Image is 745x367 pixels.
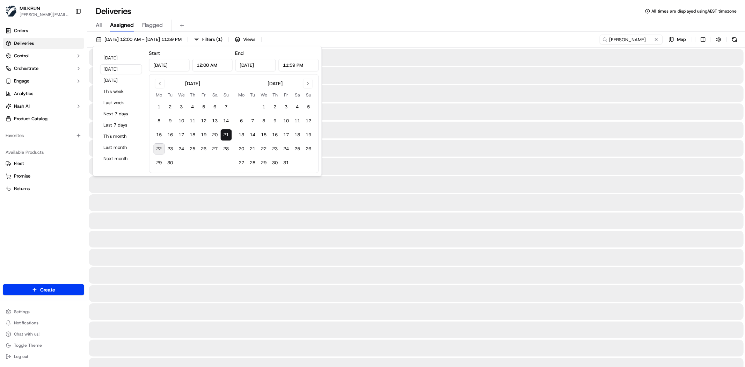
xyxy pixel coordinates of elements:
th: Wednesday [258,91,270,99]
button: Promise [3,171,84,182]
button: Last week [100,98,142,108]
button: 25 [187,143,198,154]
span: Toggle Theme [14,343,42,348]
button: [DATE] 12:00 AM - [DATE] 11:59 PM [93,35,185,44]
button: MILKRUNMILKRUN[PERSON_NAME][EMAIL_ADDRESS][DOMAIN_NAME] [3,3,72,20]
button: 12 [198,115,210,127]
a: Analytics [3,88,84,99]
span: All times are displayed using AEST timezone [651,8,737,14]
button: 29 [154,157,165,168]
span: Analytics [14,91,33,97]
th: Tuesday [247,91,258,99]
label: Start [149,50,160,56]
button: 13 [210,115,221,127]
button: This week [100,87,142,96]
button: 18 [187,129,198,141]
span: Flagged [142,21,163,29]
span: Nash AI [14,103,30,109]
button: 15 [258,129,270,141]
th: Saturday [210,91,221,99]
span: Log out [14,354,28,359]
span: Deliveries [14,40,34,46]
button: Create [3,284,84,295]
input: Type to search [600,35,663,44]
button: 15 [154,129,165,141]
button: Fleet [3,158,84,169]
input: Date [235,59,276,71]
h1: Deliveries [96,6,131,17]
span: All [96,21,102,29]
button: Notifications [3,318,84,328]
button: 2 [270,101,281,113]
button: Chat with us! [3,329,84,339]
a: Fleet [6,160,81,167]
input: Time [278,59,319,71]
button: 1 [154,101,165,113]
button: 26 [303,143,314,154]
button: 4 [187,101,198,113]
button: Views [232,35,258,44]
button: 21 [247,143,258,154]
span: Control [14,53,29,59]
button: 30 [270,157,281,168]
button: Last month [100,143,142,152]
button: Go to next month [303,79,313,88]
button: Engage [3,75,84,87]
button: Toggle Theme [3,340,84,350]
button: Next month [100,154,142,164]
button: 23 [165,143,176,154]
button: [DATE] [100,75,142,85]
button: 16 [270,129,281,141]
button: 3 [176,101,187,113]
button: 24 [176,143,187,154]
span: Notifications [14,320,38,326]
th: Sunday [221,91,232,99]
button: 7 [221,101,232,113]
button: 14 [247,129,258,141]
button: 18 [292,129,303,141]
th: Tuesday [165,91,176,99]
span: Orchestrate [14,65,38,72]
button: 16 [165,129,176,141]
button: Refresh [730,35,739,44]
button: 14 [221,115,232,127]
span: Map [677,36,686,43]
button: 11 [292,115,303,127]
button: 1 [258,101,270,113]
a: Orders [3,25,84,36]
th: Monday [236,91,247,99]
button: Map [665,35,689,44]
button: 23 [270,143,281,154]
span: Chat with us! [14,331,39,337]
button: 4 [292,101,303,113]
input: Date [149,59,190,71]
button: 26 [198,143,210,154]
button: Next 7 days [100,109,142,119]
th: Thursday [187,91,198,99]
label: End [235,50,244,56]
span: Assigned [110,21,134,29]
button: 27 [210,143,221,154]
button: 28 [247,157,258,168]
button: 31 [281,157,292,168]
button: Go to previous month [155,79,165,88]
button: Last 7 days [100,120,142,130]
button: 11 [187,115,198,127]
button: Settings [3,307,84,317]
button: 8 [154,115,165,127]
button: Orchestrate [3,63,84,74]
button: [DATE] [100,64,142,74]
span: Filters [202,36,222,43]
button: 19 [198,129,210,141]
button: 2 [165,101,176,113]
button: 3 [281,101,292,113]
button: This month [100,131,142,141]
th: Sunday [303,91,314,99]
th: Thursday [270,91,281,99]
button: 30 [165,157,176,168]
button: 25 [292,143,303,154]
button: 29 [258,157,270,168]
button: 13 [236,129,247,141]
div: [DATE] [185,80,200,87]
div: Available Products [3,147,84,158]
